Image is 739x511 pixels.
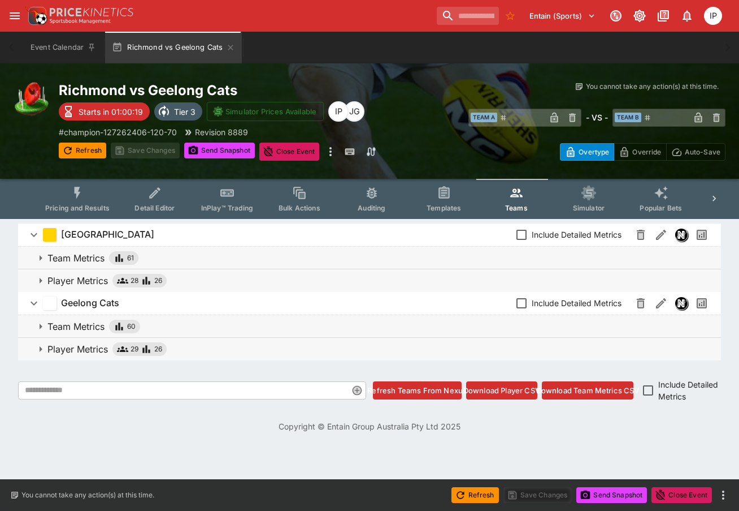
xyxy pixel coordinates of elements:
[666,143,725,161] button: Auto-Save
[184,143,255,158] button: Send Snapshot
[653,6,673,26] button: Documentation
[671,293,692,314] button: Nexus
[59,143,106,158] button: Refresh
[21,490,154,500] p: You cannot take any action(s) at this time.
[358,204,385,212] span: Auditing
[174,106,195,118] p: Tier 3
[629,6,650,26] button: Toggle light/dark mode
[675,297,688,310] img: nexus.svg
[677,6,697,26] button: Notifications
[18,338,721,360] button: Player Metrics2926
[542,381,633,400] button: Download Team Metrics CSV
[704,7,722,25] div: Isaac Plummer
[59,81,447,99] h2: Copy To Clipboard
[471,113,497,122] span: Team A
[154,343,162,355] span: 26
[47,320,105,333] p: Team Metrics
[451,487,499,503] button: Refresh
[692,293,712,314] button: Past Performances
[24,32,103,63] button: Event Calendar
[466,381,538,400] button: Download Player CSV
[50,19,111,24] img: Sportsbook Management
[586,111,608,123] h6: - VS -
[560,143,725,161] div: Start From
[259,143,320,161] button: Close Event
[154,275,162,286] span: 26
[134,204,175,212] span: Detail Editor
[532,229,621,241] span: Include Detailed Metrics
[127,321,136,332] span: 60
[25,5,47,27] img: PriceKinetics Logo
[18,224,721,246] button: [GEOGRAPHIC_DATA]Include Detailed MetricsNexusPast Performances
[105,32,242,63] button: Richmond vs Geelong Cats
[279,204,320,212] span: Bulk Actions
[671,225,692,245] button: Nexus
[14,81,50,118] img: australian_rules.png
[437,7,499,25] input: search
[18,247,721,269] button: Team Metrics61
[614,143,666,161] button: Override
[61,229,154,241] h6: [GEOGRAPHIC_DATA]
[47,274,108,287] p: Player Metrics
[324,143,337,161] button: more
[79,106,143,118] p: Starts in 01:00:19
[716,488,730,502] button: more
[47,342,108,356] p: Player Metrics
[127,252,134,264] span: 61
[18,315,721,338] button: Team Metrics60
[632,146,661,158] p: Override
[328,101,349,122] div: Isaac Plummer
[675,229,688,241] img: nexus.svg
[131,275,138,286] span: 28
[195,126,248,138] p: Revision 8889
[427,204,461,212] span: Templates
[606,6,626,26] button: Connected to PK
[692,225,712,245] button: Past Performances
[523,7,602,25] button: Select Tenant
[573,204,605,212] span: Simulator
[586,81,719,92] p: You cannot take any action(s) at this time.
[505,204,528,212] span: Teams
[501,7,519,25] button: No Bookmarks
[5,6,25,26] button: open drawer
[131,343,138,355] span: 29
[373,381,462,400] button: Refresh Teams From Nexus
[579,146,609,158] p: Overtype
[47,251,105,265] p: Team Metrics
[59,126,177,138] p: Copy To Clipboard
[344,101,364,122] div: James Gordon
[615,113,641,122] span: Team B
[658,379,721,402] span: Include Detailed Metrics
[50,8,133,16] img: PriceKinetics
[18,269,721,292] button: Player Metrics2826
[201,204,253,212] span: InPlay™ Trading
[532,297,621,309] span: Include Detailed Metrics
[45,204,110,212] span: Pricing and Results
[675,297,688,310] div: Nexus
[640,204,682,212] span: Popular Bets
[685,146,720,158] p: Auto-Save
[560,143,614,161] button: Overtype
[576,487,647,503] button: Send Snapshot
[701,3,725,28] button: Isaac Plummer
[36,179,703,219] div: Event type filters
[675,228,688,242] div: Nexus
[651,487,712,503] button: Close Event
[207,102,324,121] button: Simulator Prices Available
[61,297,119,309] h6: Geelong Cats
[18,292,721,315] button: Geelong CatsInclude Detailed MetricsNexusPast Performances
